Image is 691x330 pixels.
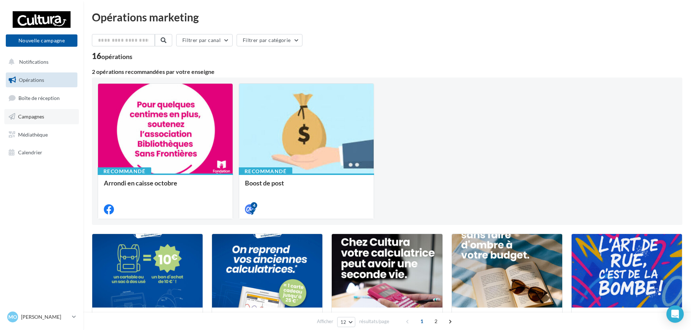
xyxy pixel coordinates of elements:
[19,59,48,65] span: Notifications
[6,34,77,47] button: Nouvelle campagne
[416,316,428,327] span: 1
[337,317,356,327] button: 12
[4,72,79,88] a: Opérations
[4,54,76,70] button: Notifications
[245,179,368,194] div: Boost de post
[21,313,69,321] p: [PERSON_NAME]
[104,179,227,194] div: Arrondi en caisse octobre
[98,167,151,175] div: Recommandé
[4,127,79,142] a: Médiathèque
[4,109,79,124] a: Campagnes
[317,318,333,325] span: Afficher
[101,53,132,60] div: opérations
[92,52,132,60] div: 16
[666,305,684,323] div: Open Intercom Messenger
[4,90,79,106] a: Boîte de réception
[8,313,17,321] span: Mo
[251,202,257,209] div: 4
[359,318,389,325] span: résultats/page
[18,113,44,120] span: Campagnes
[340,319,347,325] span: 12
[19,77,44,83] span: Opérations
[239,167,292,175] div: Recommandé
[430,316,442,327] span: 2
[18,95,60,101] span: Boîte de réception
[237,34,302,46] button: Filtrer par catégorie
[176,34,233,46] button: Filtrer par canal
[6,310,77,324] a: Mo [PERSON_NAME]
[18,131,48,137] span: Médiathèque
[4,145,79,160] a: Calendrier
[92,12,682,22] div: Opérations marketing
[18,149,42,155] span: Calendrier
[92,69,682,75] div: 2 opérations recommandées par votre enseigne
